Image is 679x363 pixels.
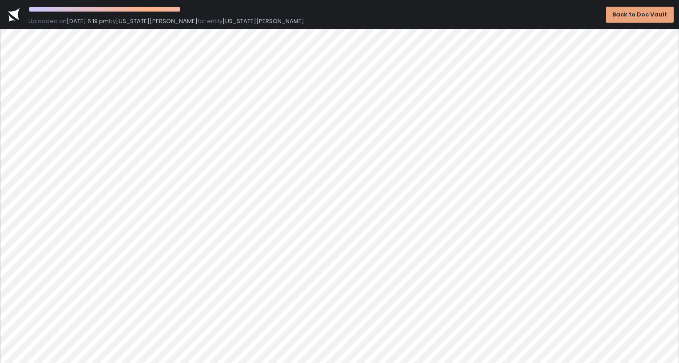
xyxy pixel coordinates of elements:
button: Back to Doc Vault [606,7,674,23]
span: by [109,17,116,25]
span: for entity [198,17,222,25]
span: [US_STATE][PERSON_NAME] [222,17,304,25]
span: [US_STATE][PERSON_NAME] [116,17,198,25]
span: [DATE] 6:19 pm [67,17,109,25]
div: Back to Doc Vault [612,11,667,19]
span: Uploaded on [28,17,67,25]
